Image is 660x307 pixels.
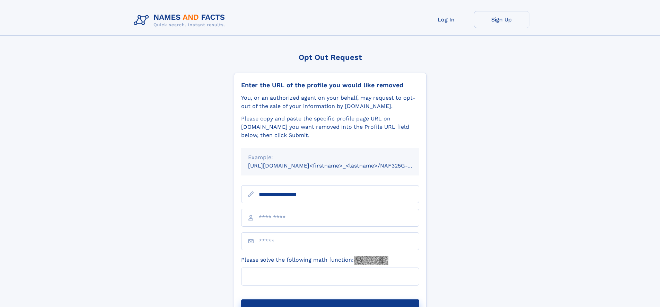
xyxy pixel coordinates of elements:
div: Opt Out Request [234,53,426,62]
a: Sign Up [474,11,529,28]
a: Log In [419,11,474,28]
div: You, or an authorized agent on your behalf, may request to opt-out of the sale of your informatio... [241,94,419,110]
img: Logo Names and Facts [131,11,231,30]
label: Please solve the following math function: [241,256,388,265]
small: [URL][DOMAIN_NAME]<firstname>_<lastname>/NAF325G-xxxxxxxx [248,162,432,169]
div: Please copy and paste the specific profile page URL on [DOMAIN_NAME] you want removed into the Pr... [241,115,419,139]
div: Enter the URL of the profile you would like removed [241,81,419,89]
div: Example: [248,153,412,162]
